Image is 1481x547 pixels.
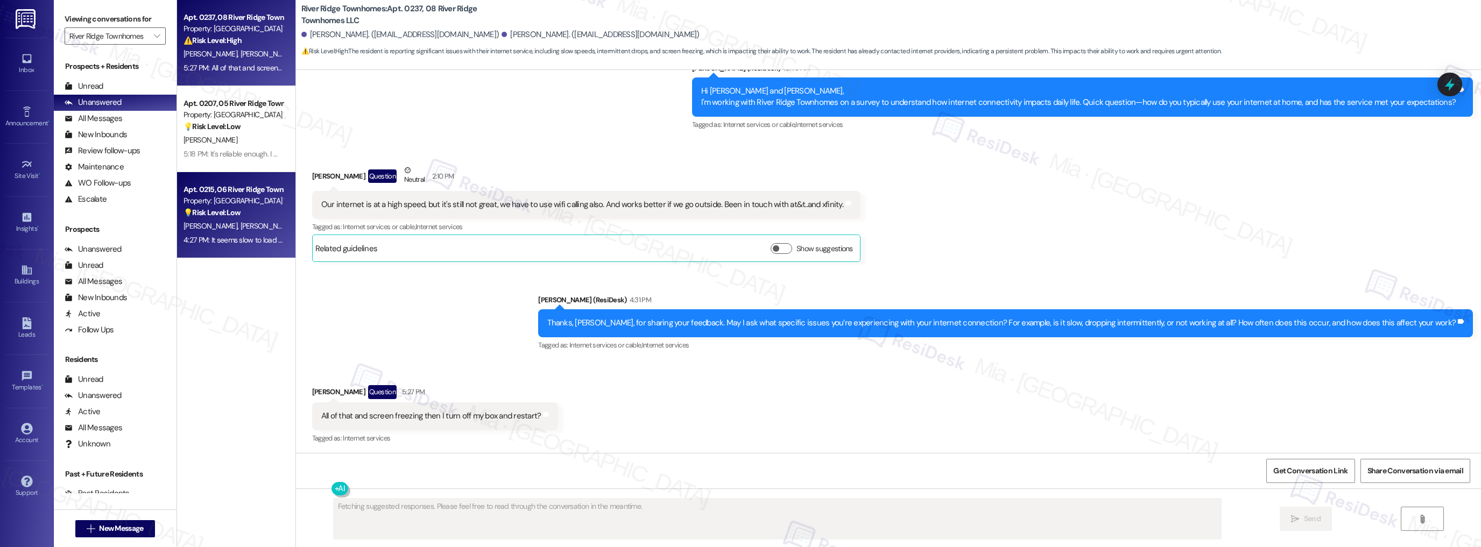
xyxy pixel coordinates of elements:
[1266,459,1355,483] button: Get Conversation Link
[75,520,155,537] button: New Message
[65,81,103,92] div: Unread
[184,109,283,120] div: Property: [GEOGRAPHIC_DATA] Townhomes
[65,194,107,205] div: Escalate
[343,222,415,231] span: Internet services or cable ,
[65,374,103,385] div: Unread
[312,219,861,235] div: Tagged as:
[69,27,149,45] input: All communities
[1280,507,1332,531] button: Send
[5,420,48,449] a: Account
[547,317,1456,329] div: Thanks, [PERSON_NAME], for sharing your feedback. May I ask what specific issues you’re experienc...
[321,199,843,210] div: Our internet is at a high speed, but it's still not great, we have to use wifi calling also. And ...
[154,32,160,40] i: 
[415,222,463,231] span: Internet services
[301,29,499,40] div: [PERSON_NAME]. ([EMAIL_ADDRESS][DOMAIN_NAME])
[1418,515,1426,523] i: 
[701,86,1456,109] div: Hi [PERSON_NAME] and [PERSON_NAME], I'm working with River Ridge Townhomes on a survey to underst...
[538,294,1473,309] div: [PERSON_NAME] (ResiDesk)
[184,49,241,59] span: [PERSON_NAME]
[65,129,127,140] div: New Inbounds
[538,337,1473,353] div: Tagged as:
[321,410,541,422] div: All of that and screen freezing then I turn off my box and restart?
[184,122,241,131] strong: 💡 Risk Level: Low
[184,23,283,34] div: Property: [GEOGRAPHIC_DATA] Townhomes
[1360,459,1470,483] button: Share Conversation via email
[65,422,122,434] div: All Messages
[65,145,140,157] div: Review follow-ups
[184,63,413,73] div: 5:27 PM: All of that and screen freezing then I turn off my box and restart?
[795,120,843,129] span: Internet services
[184,208,241,217] strong: 💡 Risk Level: Low
[16,9,38,29] img: ResiDesk Logo
[5,261,48,290] a: Buildings
[65,488,130,499] div: Past Residents
[5,208,48,237] a: Insights •
[41,382,43,389] span: •
[1304,513,1321,524] span: Send
[301,46,1222,57] span: : The resident is reporting significant issues with their internet service, including slow speeds...
[65,113,122,124] div: All Messages
[65,324,114,336] div: Follow Ups
[692,62,1473,77] div: [PERSON_NAME] (ResiDesk)
[54,354,177,365] div: Residents
[65,390,122,401] div: Unanswered
[1291,515,1299,523] i: 
[312,165,861,191] div: [PERSON_NAME]
[301,3,517,26] b: River Ridge Townhomes: Apt. 0237, 08 River Ridge Townhomes LLC
[65,97,122,108] div: Unanswered
[312,430,559,446] div: Tagged as:
[184,135,237,145] span: [PERSON_NAME]
[39,171,40,178] span: •
[402,165,427,187] div: Neutral
[184,35,242,45] strong: ⚠️ Risk Level: High
[65,161,124,173] div: Maintenance
[429,171,454,182] div: 2:10 PM
[5,367,48,396] a: Templates •
[5,472,48,501] a: Support
[334,499,1222,539] textarea: Fetching suggested responses. Please feel free to read through the conversation in the meantime.
[343,434,390,443] span: Internet services
[48,118,50,125] span: •
[54,61,177,72] div: Prospects + Residents
[65,244,122,255] div: Unanswered
[54,224,177,235] div: Prospects
[627,294,651,306] div: 4:31 PM
[184,98,283,109] div: Apt. 0207, 05 River Ridge Townhomes LLC
[240,221,294,231] span: [PERSON_NAME]
[65,438,110,450] div: Unknown
[184,184,283,195] div: Apt. 0215, 06 River Ridge Townhomes LLC
[54,468,177,480] div: Past + Future Residents
[312,385,559,402] div: [PERSON_NAME]
[65,308,101,319] div: Active
[723,120,795,129] span: Internet services or cable ,
[796,243,853,254] label: Show suggestions
[502,29,700,40] div: [PERSON_NAME]. ([EMAIL_ADDRESS][DOMAIN_NAME])
[87,524,95,533] i: 
[65,177,131,189] div: WO Follow-ups
[5,314,48,343] a: Leads
[65,260,103,271] div: Unread
[569,340,641,350] span: Internet services or cable ,
[368,169,397,183] div: Question
[315,243,378,259] div: Related guidelines
[184,12,283,23] div: Apt. 0237, 08 River Ridge Townhomes LLC
[399,386,425,397] div: 5:27 PM
[368,385,397,399] div: Question
[65,406,101,417] div: Active
[5,155,48,184] a: Site Visit •
[65,276,122,287] div: All Messages
[642,340,689,350] span: Internet services
[65,292,127,303] div: New Inbounds
[1367,465,1463,477] span: Share Conversation via email
[37,223,39,231] span: •
[5,49,48,79] a: Inbox
[1273,465,1348,477] span: Get Conversation Link
[184,195,283,207] div: Property: [GEOGRAPHIC_DATA] Townhomes
[184,235,305,245] div: 4:27 PM: It seems slow to load at times.
[692,117,1473,132] div: Tagged as:
[184,221,241,231] span: [PERSON_NAME]
[301,47,348,55] strong: ⚠️ Risk Level: High
[240,49,294,59] span: [PERSON_NAME]
[99,523,143,534] span: New Message
[65,11,166,27] label: Viewing conversations for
